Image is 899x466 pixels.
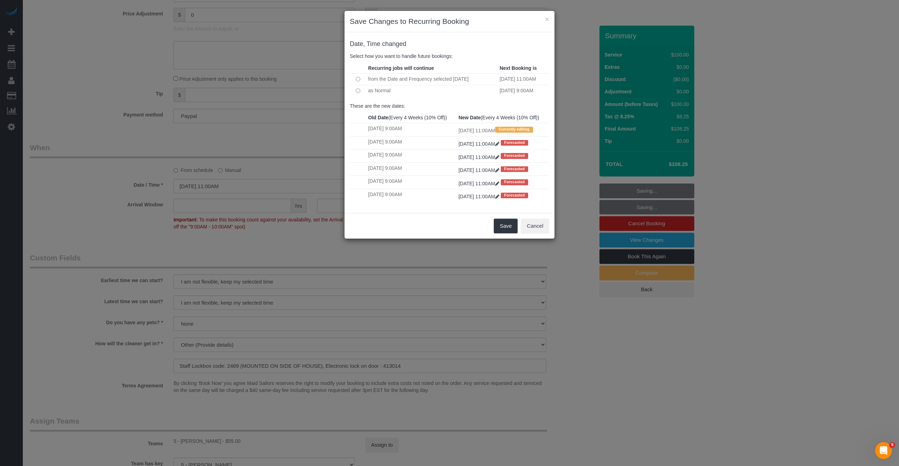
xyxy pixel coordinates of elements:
[366,176,457,189] td: [DATE] 9:00AM
[350,40,380,47] span: Date, Time
[459,194,501,199] a: [DATE] 11:00AM
[500,65,537,71] strong: Next Booking is
[366,162,457,175] td: [DATE] 9:00AM
[350,102,549,109] p: These are the new dates:
[545,15,549,23] button: ×
[494,219,518,233] button: Save
[501,166,529,172] span: Forecasted
[366,149,457,162] td: [DATE] 9:00AM
[495,127,533,132] span: Currently editing
[498,85,549,96] td: [DATE] 9:00AM
[366,189,457,202] td: [DATE] 9:00AM
[368,65,434,71] strong: Recurring jobs will continue
[459,181,501,186] a: [DATE] 11:00AM
[366,85,498,96] td: as Normal
[459,167,501,173] a: [DATE] 11:00AM
[350,41,549,48] h4: changed
[457,123,549,136] td: [DATE] 11:00AM
[457,112,549,123] th: (Every 4 Weeks (10% Off))
[350,53,549,60] p: Select how you want to handle future bookings:
[498,73,549,85] td: [DATE] 11:00AM
[501,153,529,159] span: Forecasted
[501,179,529,185] span: Forecasted
[368,115,388,120] strong: Old Date
[366,123,457,136] td: [DATE] 9:00AM
[890,442,895,448] span: 5
[459,141,501,147] a: [DATE] 11:00AM
[521,219,549,233] button: Cancel
[366,136,457,149] td: [DATE] 9:00AM
[366,112,457,123] th: (Every 4 Weeks (10% Off))
[501,193,529,198] span: Forecasted
[366,73,498,85] td: from the Date and Frequency selected [DATE]
[459,154,501,160] a: [DATE] 11:00AM
[501,140,529,146] span: Forecasted
[350,16,549,27] h3: Save Changes to Recurring Booking
[459,115,481,120] strong: New Date
[875,442,892,459] iframe: Intercom live chat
